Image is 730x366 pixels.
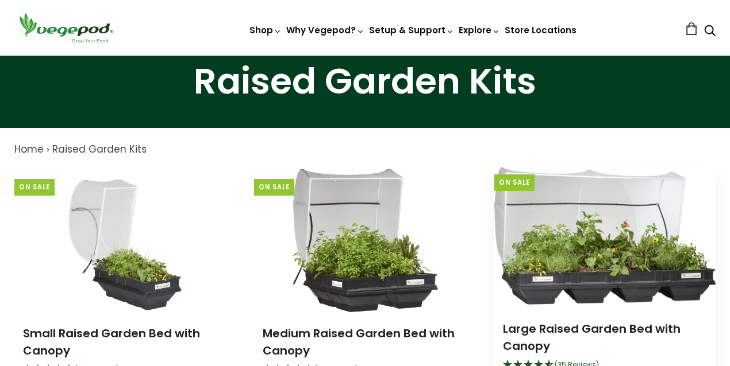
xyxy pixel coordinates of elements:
a: Setup & Support [369,24,454,36]
img: Small Raised Garden Bed with Canopy [57,169,194,312]
a: Medium Raised Garden Bed with Canopy [263,325,455,359]
nav: breadcrumbs [14,142,716,157]
a: Shop [249,24,282,36]
img: Medium Raised Garden Bed with Canopy [292,169,438,312]
a: Explore [459,24,500,36]
a: Why Vegepod? [286,24,364,36]
a: Small Raised Garden Bed with Canopy [23,325,200,359]
span: › [47,142,49,156]
h1: Raised Garden Kits [14,64,716,99]
a: Home [14,142,44,156]
a: Search [704,26,716,38]
a: Raised Garden Kits [52,142,147,156]
a: Store Locations [505,24,577,36]
img: Vegepod [14,11,118,44]
img: Large Raised Garden Bed with Canopy [494,167,716,305]
a: Large Raised Garden Bed with Canopy [503,321,681,354]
